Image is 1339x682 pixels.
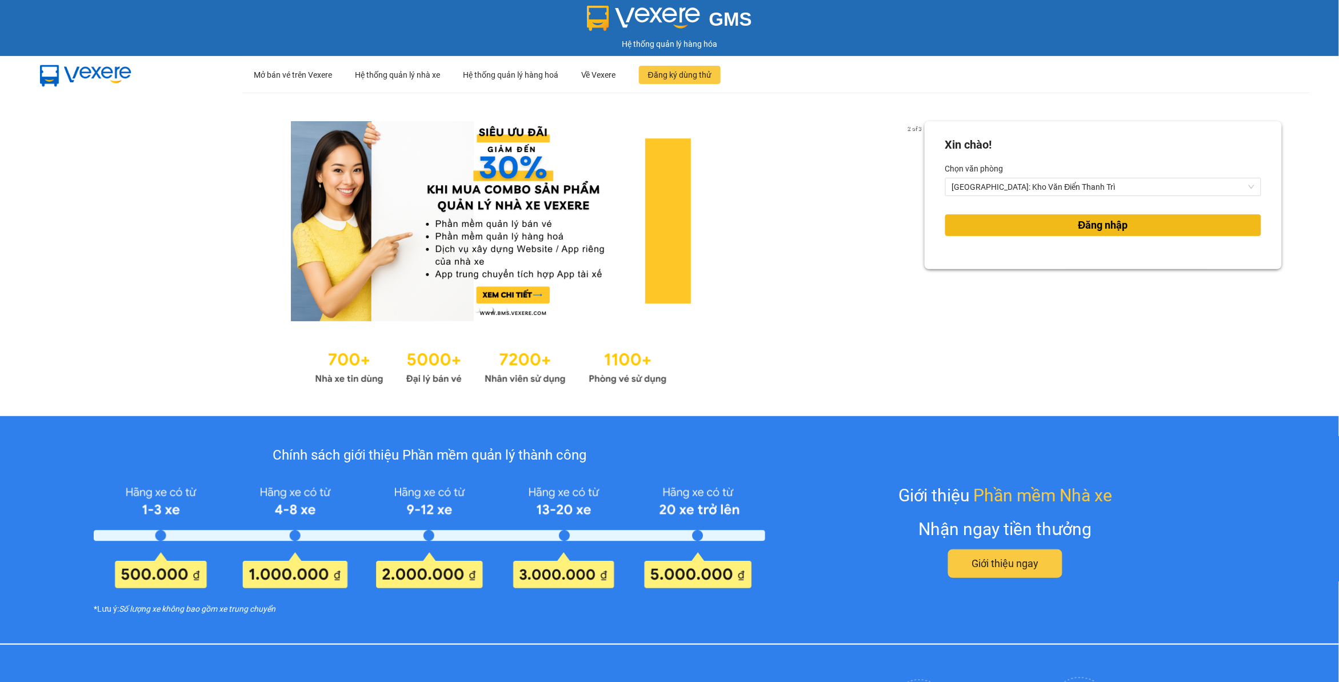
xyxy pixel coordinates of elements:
img: Statistics.png [315,344,667,388]
div: Mở bán vé trên Vexere [254,57,332,93]
div: Hệ thống quản lý hàng hóa [3,38,1336,50]
label: Chọn văn phòng [945,159,1004,178]
span: Hà Nội: Kho Văn Điển Thanh Trì [952,178,1254,196]
button: previous slide / item [57,121,73,321]
button: next slide / item [909,121,925,321]
span: Giới thiệu ngay [972,556,1039,572]
button: Đăng nhập [945,214,1261,236]
button: Đăng ký dùng thử [639,66,721,84]
div: Nhận ngay tiền thưởng [919,516,1092,543]
img: policy-intruduce-detail.png [94,481,765,588]
div: Giới thiệu [898,482,1112,509]
li: slide item 2 [489,308,493,312]
div: Chính sách giới thiệu Phần mềm quản lý thành công [94,445,765,466]
div: Về Vexere [581,57,616,93]
li: slide item 3 [502,308,507,312]
span: Phần mềm Nhà xe [973,482,1112,509]
span: Đăng nhập [1078,217,1128,233]
img: mbUUG5Q.png [29,56,143,94]
i: Số lượng xe không bao gồm xe trung chuyển [119,603,275,615]
button: Giới thiệu ngay [948,549,1062,578]
div: *Lưu ý: [94,603,765,615]
li: slide item 1 [475,308,479,312]
div: Hệ thống quản lý hàng hoá [463,57,558,93]
span: Đăng ký dùng thử [648,69,712,81]
div: Xin chào! [945,136,992,154]
p: 2 of 3 [905,121,925,136]
div: Hệ thống quản lý nhà xe [355,57,440,93]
